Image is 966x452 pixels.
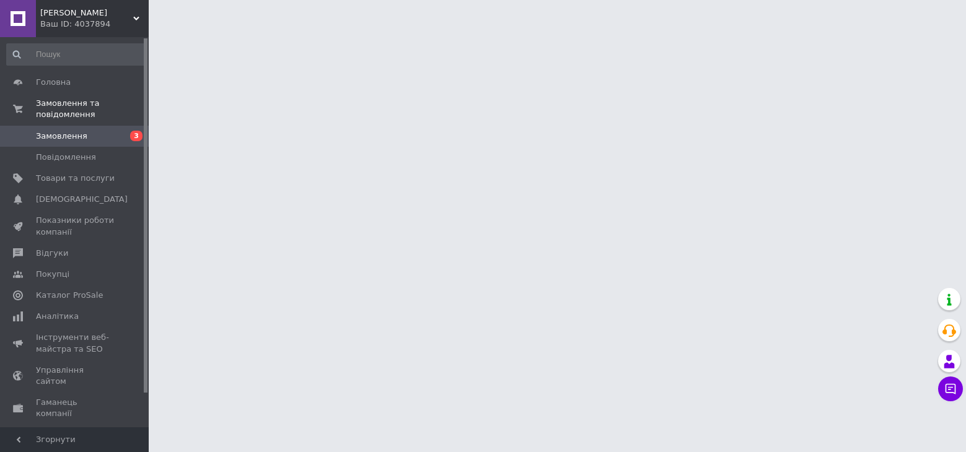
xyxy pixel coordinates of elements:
input: Пошук [6,43,146,66]
span: Гаманець компанії [36,397,115,419]
div: Ваш ID: 4037894 [40,19,149,30]
span: Управління сайтом [36,365,115,387]
button: Чат з покупцем [938,376,963,401]
span: Каталог ProSale [36,290,103,301]
span: Показники роботи компанії [36,215,115,237]
span: Товари та послуги [36,173,115,184]
span: Покупці [36,269,69,280]
span: [DEMOGRAPHIC_DATA] [36,194,128,205]
span: Інструменти веб-майстра та SEO [36,332,115,354]
span: Замовлення [36,131,87,142]
span: Mila Moon [40,7,133,19]
span: Головна [36,77,71,88]
span: Повідомлення [36,152,96,163]
span: Замовлення та повідомлення [36,98,149,120]
span: Відгуки [36,248,68,259]
span: Аналітика [36,311,79,322]
span: 3 [130,131,143,141]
